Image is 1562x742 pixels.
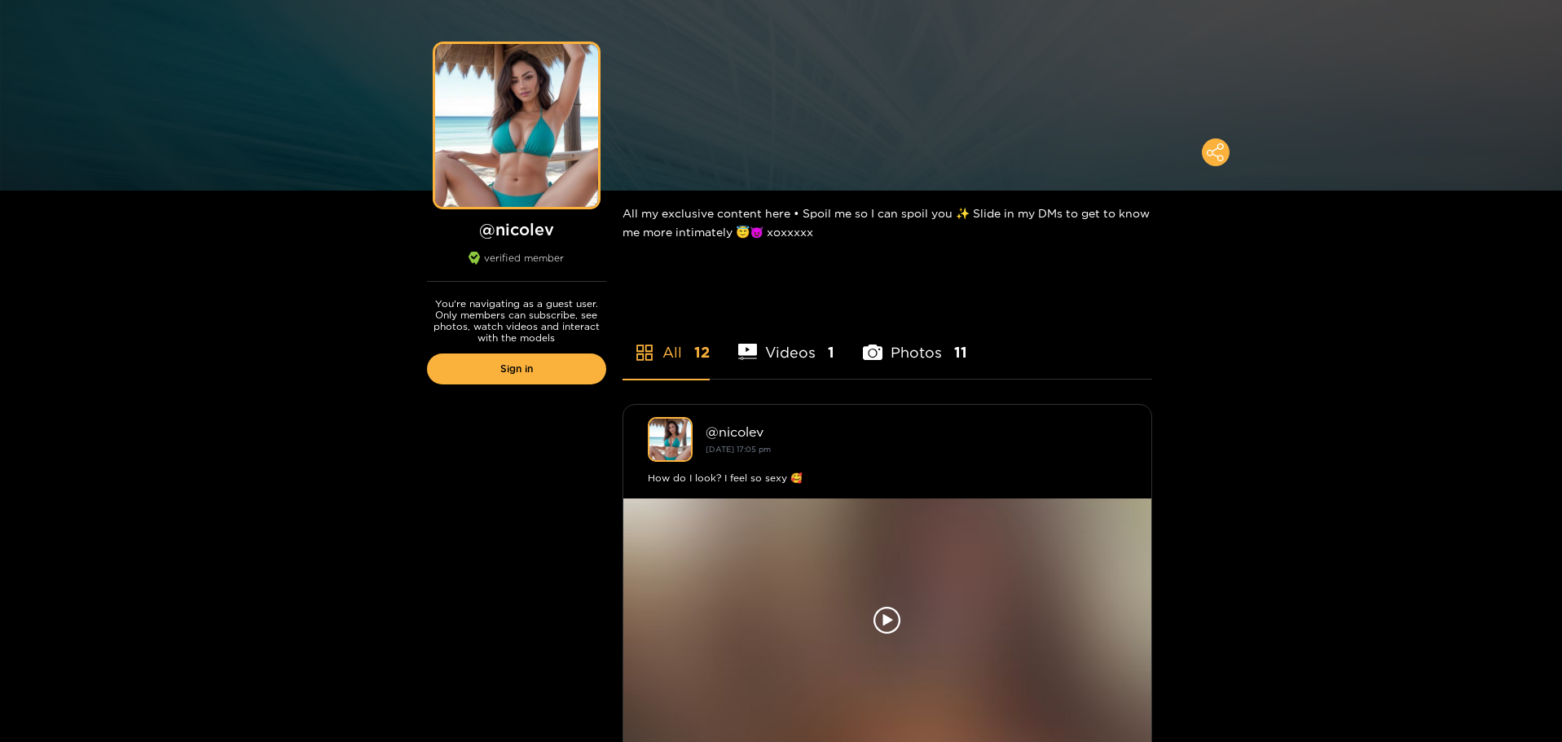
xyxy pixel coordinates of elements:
a: Sign in [427,353,606,384]
div: @ nicolev [706,424,1127,439]
img: nicolev [648,417,693,462]
p: You're navigating as a guest user. Only members can subscribe, see photos, watch videos and inter... [427,298,606,344]
div: How do I look? I feel so sexy 🥰 [648,470,1127,486]
li: All [623,305,710,379]
span: 12 [694,342,710,362]
span: 1 [828,342,834,362]
li: Photos [863,305,967,379]
span: 11 [954,342,967,362]
span: appstore [635,343,654,362]
div: All my exclusive content here • Spoil me so I can spoil you ✨ Slide in my DMs to get to know me m... [623,191,1152,254]
h1: @ nicolev [427,219,606,239]
small: [DATE] 17:05 pm [706,445,771,454]
div: verified member [427,252,606,282]
li: Videos [738,305,835,379]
